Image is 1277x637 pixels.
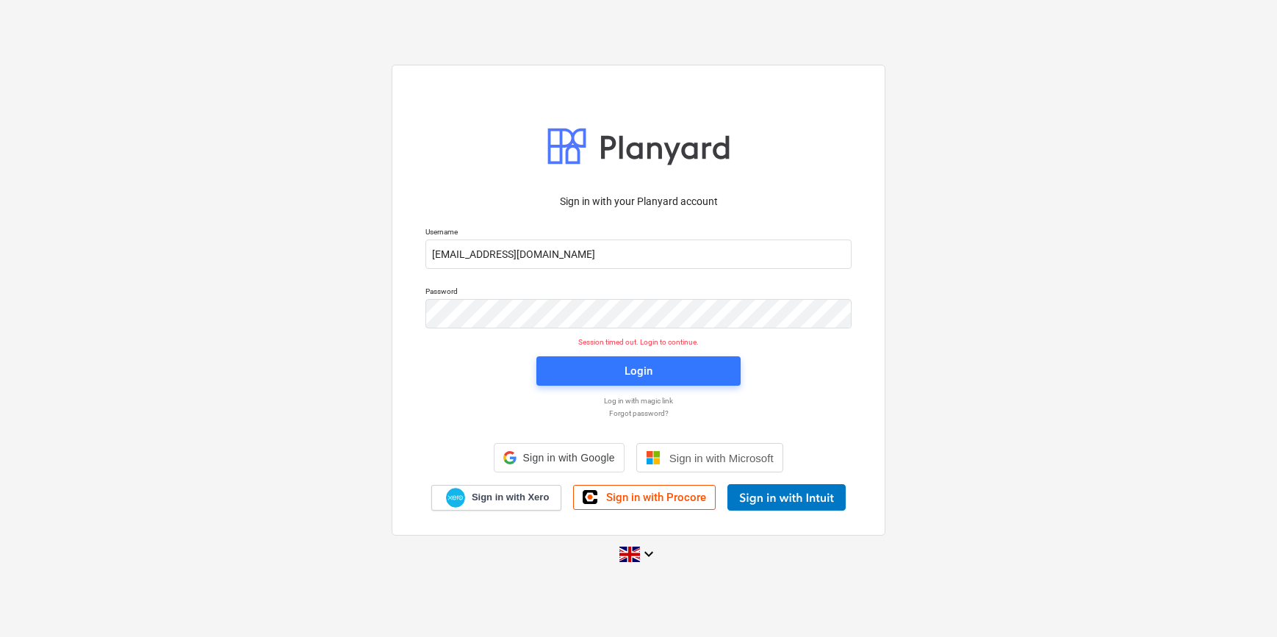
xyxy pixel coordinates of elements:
span: Sign in with Xero [472,491,549,504]
a: Forgot password? [418,409,859,418]
a: Sign in with Procore [573,485,716,510]
div: Sign in with Google [494,443,624,472]
input: Username [425,240,852,269]
span: Sign in with Procore [606,491,706,504]
p: Password [425,287,852,299]
a: Log in with magic link [418,396,859,406]
p: Username [425,227,852,240]
p: Session timed out. Login to continue. [417,337,860,347]
a: Sign in with Xero [431,485,562,511]
span: Sign in with Google [522,452,614,464]
button: Login [536,356,741,386]
div: Login [625,361,652,381]
p: Sign in with your Planyard account [425,194,852,209]
img: Xero logo [446,488,465,508]
img: Microsoft logo [646,450,661,465]
span: Sign in with Microsoft [669,452,774,464]
i: keyboard_arrow_down [640,545,658,563]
